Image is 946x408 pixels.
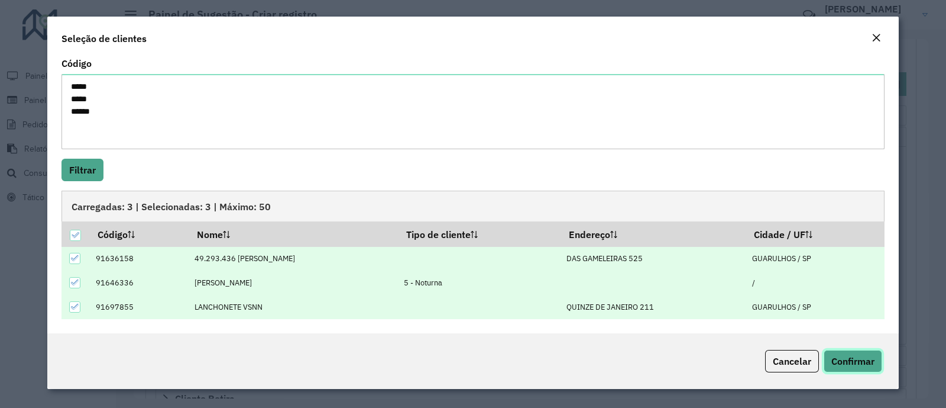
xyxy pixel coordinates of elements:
th: Cidade / UF [746,221,884,246]
td: [PERSON_NAME] [189,271,398,295]
td: 91697855 [89,295,189,319]
span: Confirmar [831,355,874,367]
td: / [746,271,884,295]
td: 91636158 [89,247,189,271]
button: Filtrar [61,159,103,181]
td: LANCHONETE VSNN [189,295,398,319]
div: Carregadas: 3 | Selecionadas: 3 | Máximo: 50 [61,191,885,221]
td: GUARULHOS / SP [746,247,884,271]
td: 91646336 [89,271,189,295]
label: Código [61,56,92,70]
th: Tipo de cliente [398,221,561,246]
th: Endereço [561,221,746,246]
em: Fechar [872,33,881,43]
td: QUINZE DE JANEIRO 211 [561,295,746,319]
button: Close [868,31,885,46]
button: Cancelar [765,350,819,372]
span: Cancelar [773,355,811,367]
td: GUARULHOS / SP [746,295,884,319]
td: 49.293.436 [PERSON_NAME] [189,247,398,271]
h4: Seleção de clientes [61,31,147,46]
td: DAS GAMELEIRAS 525 [561,247,746,271]
button: Confirmar [824,350,882,372]
td: 5 - Noturna [398,271,561,295]
th: Código [89,221,189,246]
th: Nome [189,221,398,246]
